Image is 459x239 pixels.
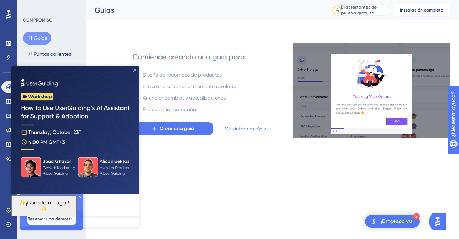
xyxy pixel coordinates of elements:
[34,35,47,41] font: Guías
[365,215,420,228] div: Abra la lista de verificación ¡Comience!, módulos restantes: 2
[335,8,339,13] font: 14
[17,3,62,9] font: ¿Necesitar ayuda?
[23,63,53,76] button: Temas
[143,106,198,112] font: Promocionar campañas
[23,18,53,23] font: COMPROMISO
[23,47,75,60] button: Puntos calientes
[34,51,71,57] font: Puntos calientes
[8,134,58,146] font: ✨¡Guarda mi lugar!✨
[133,52,247,61] font: Comience creando una guía para:
[341,5,377,15] font: Días restantes de prueba gratuita
[224,126,266,132] font: Más información >
[23,32,51,45] button: Guías
[160,125,194,132] font: Crear una guía
[224,124,266,133] a: Más información >
[369,217,378,226] img: texto alternativo de la imagen del lanzador
[393,4,450,16] button: Instalación completa
[381,218,414,224] font: ¡Empieza ya!
[95,6,114,14] font: Guías
[143,83,238,89] font: Lleva a los usuarios al momento revelador
[133,122,213,135] button: Crear una guía
[122,3,125,6] div: Cerrar vista previa
[292,43,451,138] img: 21a29cd0e06a8f1d91b8bced9f6e1c06.gif
[143,95,226,101] font: Anunciar cambios y actualizaciones
[415,215,417,219] font: 2
[143,72,222,78] font: Diseño de recorridos de productos
[400,8,444,13] font: Instalación completa
[429,211,450,232] iframe: Asistente de inicio de IA de UserGuiding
